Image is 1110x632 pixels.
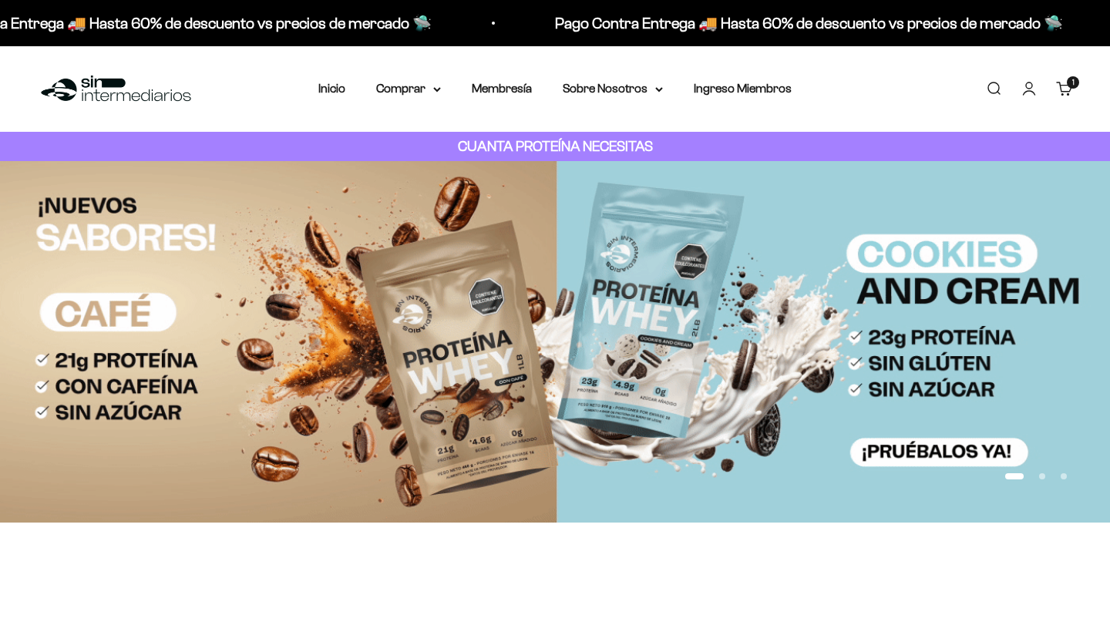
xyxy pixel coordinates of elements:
[376,79,441,99] summary: Comprar
[563,79,663,99] summary: Sobre Nosotros
[472,82,532,95] a: Membresía
[1072,79,1075,86] span: 1
[318,82,345,95] a: Inicio
[458,138,653,154] strong: CUANTA PROTEÍNA NECESITAS
[694,82,792,95] a: Ingreso Miembros
[551,11,1059,35] p: Pago Contra Entrega 🚚 Hasta 60% de descuento vs precios de mercado 🛸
